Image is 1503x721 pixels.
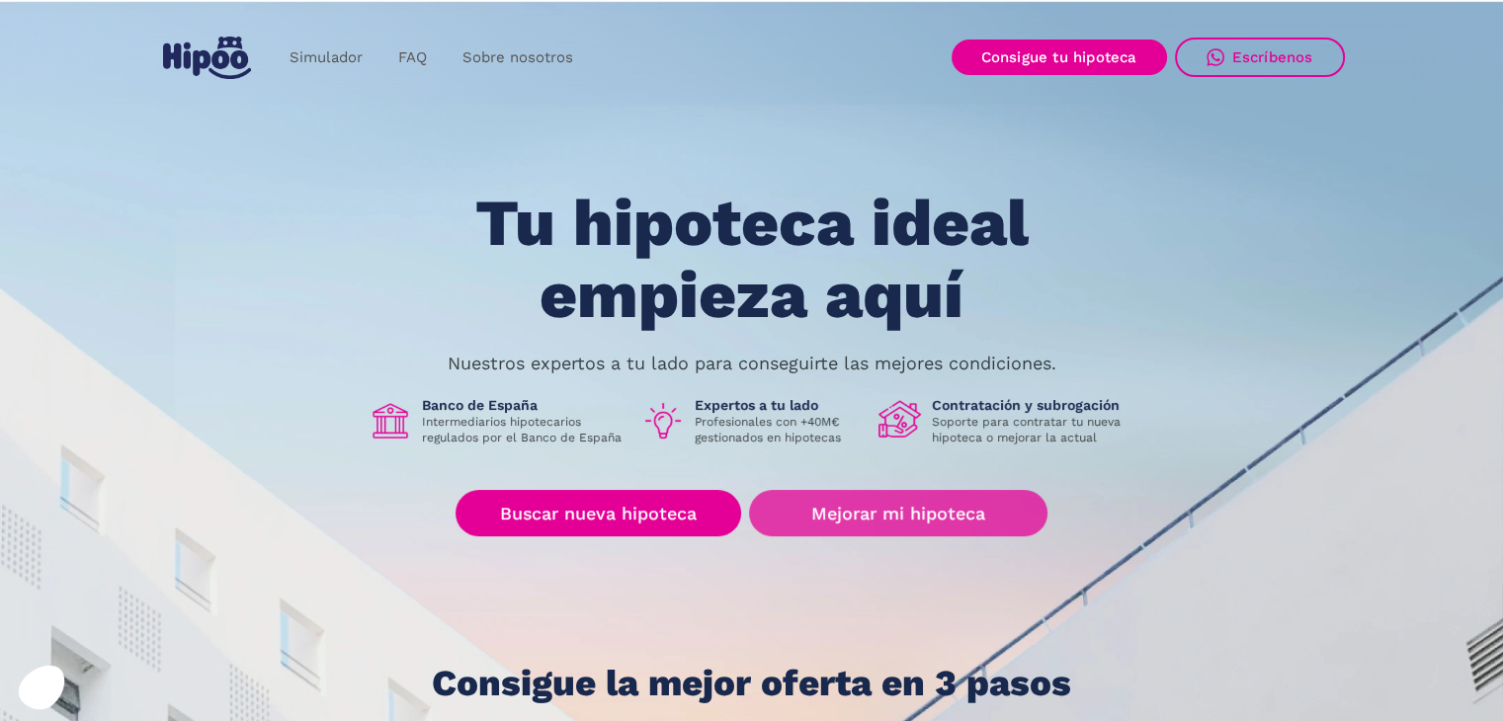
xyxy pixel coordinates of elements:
h1: Expertos a tu lado [695,396,863,414]
a: Escríbenos [1175,38,1345,77]
h1: Consigue la mejor oferta en 3 pasos [432,664,1071,703]
a: Buscar nueva hipoteca [456,490,741,536]
p: Soporte para contratar tu nueva hipoteca o mejorar la actual [932,414,1135,445]
a: Consigue tu hipoteca [952,40,1167,75]
h1: Contratación y subrogación [932,396,1135,414]
a: Simulador [272,39,380,77]
a: FAQ [380,39,445,77]
p: Nuestros expertos a tu lado para conseguirte las mejores condiciones. [448,356,1056,371]
p: Profesionales con +40M€ gestionados en hipotecas [695,414,863,445]
p: Intermediarios hipotecarios regulados por el Banco de España [422,414,626,445]
div: Escríbenos [1232,48,1313,66]
a: home [159,29,256,87]
a: Mejorar mi hipoteca [749,490,1046,536]
a: Sobre nosotros [445,39,591,77]
h1: Banco de España [422,396,626,414]
h1: Tu hipoteca ideal empieza aquí [376,188,1126,331]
